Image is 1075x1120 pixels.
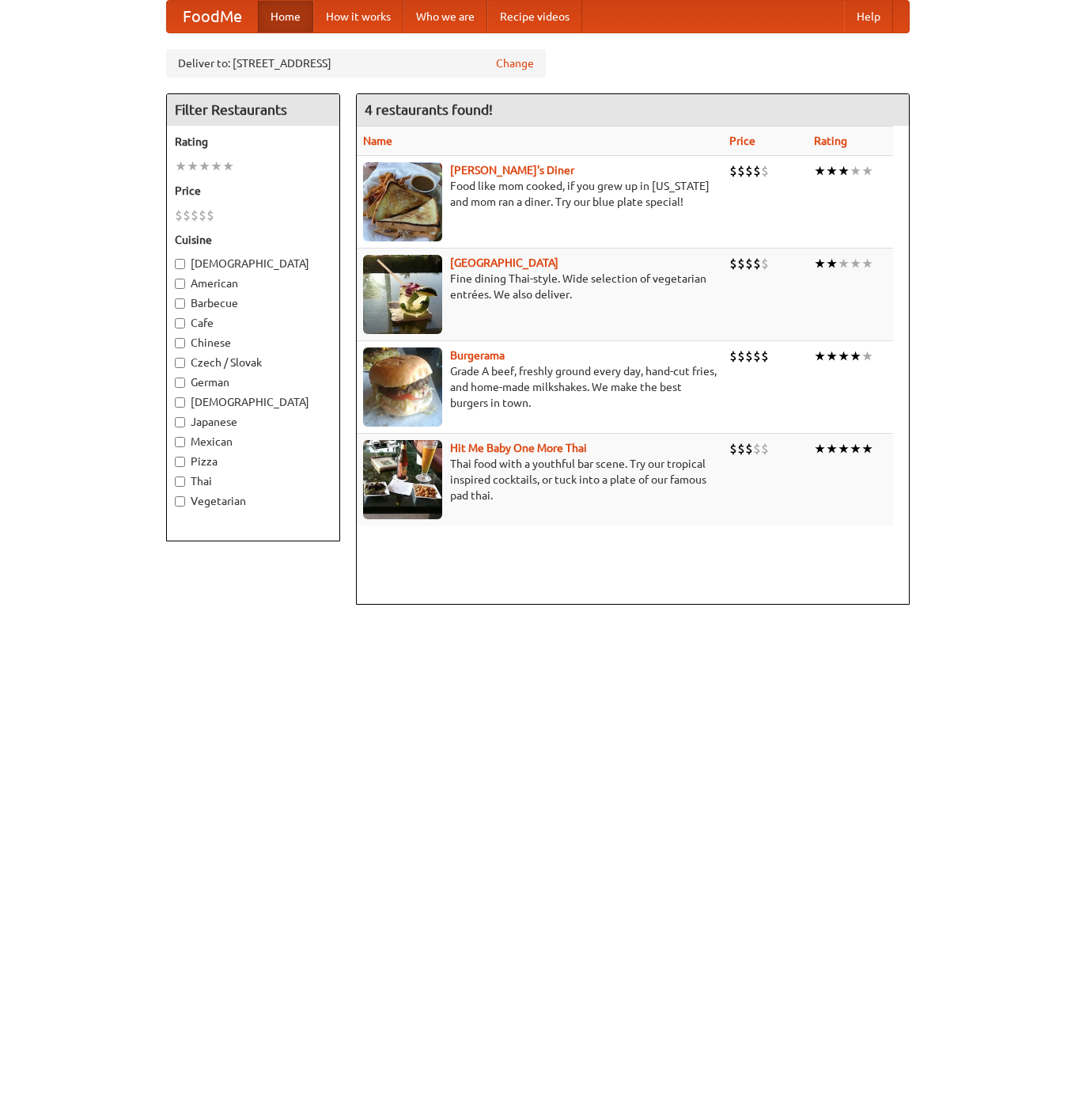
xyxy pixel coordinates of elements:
[175,256,331,271] label: [DEMOGRAPHIC_DATA]
[761,347,769,365] li: $
[861,162,873,180] li: ★
[175,183,331,199] h5: Price
[199,158,210,175] li: ★
[737,440,745,457] li: $
[199,207,206,224] li: $
[210,158,222,175] li: ★
[175,496,185,507] input: Vegetarian
[175,397,185,408] input: [DEMOGRAPHIC_DATA]
[175,437,185,447] input: Mexican
[838,255,850,272] li: ★
[450,442,587,454] a: Hit Me Baby One More Thai
[826,440,838,457] li: ★
[175,457,185,467] input: Pizza
[175,414,331,430] label: Japanese
[175,473,331,489] label: Thai
[363,456,717,503] p: Thai food with a youthful bar scene. Try our tropical inspired cocktails, or tuck into a plate of...
[761,162,769,180] li: $
[175,207,183,224] li: $
[838,162,850,180] li: ★
[222,158,234,175] li: ★
[814,440,826,457] li: ★
[175,335,331,351] label: Chinese
[826,347,838,365] li: ★
[737,255,745,272] li: $
[363,347,442,427] img: burgerama.jpg
[838,347,850,365] li: ★
[737,347,745,365] li: $
[175,434,331,450] label: Mexican
[167,94,339,126] h4: Filter Restaurants
[175,476,185,487] input: Thai
[753,440,761,457] li: $
[175,279,185,289] input: American
[175,355,331,370] label: Czech / Slovak
[838,440,850,457] li: ★
[745,347,753,365] li: $
[450,349,505,362] a: Burgerama
[363,363,717,411] p: Grade A beef, freshly ground every day, hand-cut fries, and home-made milkshakes. We make the bes...
[450,164,574,177] a: [PERSON_NAME]'s Diner
[487,1,582,32] a: Recipe videos
[191,207,199,224] li: $
[175,493,331,509] label: Vegetarian
[175,394,331,410] label: [DEMOGRAPHIC_DATA]
[729,255,737,272] li: $
[175,134,331,150] h5: Rating
[183,207,191,224] li: $
[363,162,442,241] img: sallys.jpg
[729,135,755,147] a: Price
[363,135,392,147] a: Name
[175,374,331,390] label: German
[175,318,185,328] input: Cafe
[166,49,546,78] div: Deliver to: [STREET_ADDRESS]
[850,162,861,180] li: ★
[175,417,185,427] input: Japanese
[745,162,753,180] li: $
[861,255,873,272] li: ★
[737,162,745,180] li: $
[761,255,769,272] li: $
[175,358,185,368] input: Czech / Slovak
[175,295,331,311] label: Barbecue
[814,162,826,180] li: ★
[850,255,861,272] li: ★
[826,255,838,272] li: ★
[814,255,826,272] li: ★
[753,347,761,365] li: $
[313,1,403,32] a: How it works
[861,347,873,365] li: ★
[729,162,737,180] li: $
[175,454,331,469] label: Pizza
[753,255,761,272] li: $
[753,162,761,180] li: $
[814,135,847,147] a: Rating
[175,315,331,331] label: Cafe
[363,271,717,302] p: Fine dining Thai-style. Wide selection of vegetarian entrées. We also deliver.
[175,378,185,388] input: German
[175,275,331,291] label: American
[850,347,861,365] li: ★
[814,347,826,365] li: ★
[496,55,534,71] a: Change
[175,158,187,175] li: ★
[365,102,493,117] ng-pluralize: 4 restaurants found!
[729,440,737,457] li: $
[745,440,753,457] li: $
[761,440,769,457] li: $
[175,338,185,348] input: Chinese
[450,256,558,269] a: [GEOGRAPHIC_DATA]
[206,207,214,224] li: $
[850,440,861,457] li: ★
[175,259,185,269] input: [DEMOGRAPHIC_DATA]
[826,162,838,180] li: ★
[729,347,737,365] li: $
[403,1,487,32] a: Who we are
[363,178,717,210] p: Food like mom cooked, if you grew up in [US_STATE] and mom ran a diner. Try our blue plate special!
[363,255,442,334] img: satay.jpg
[167,1,258,32] a: FoodMe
